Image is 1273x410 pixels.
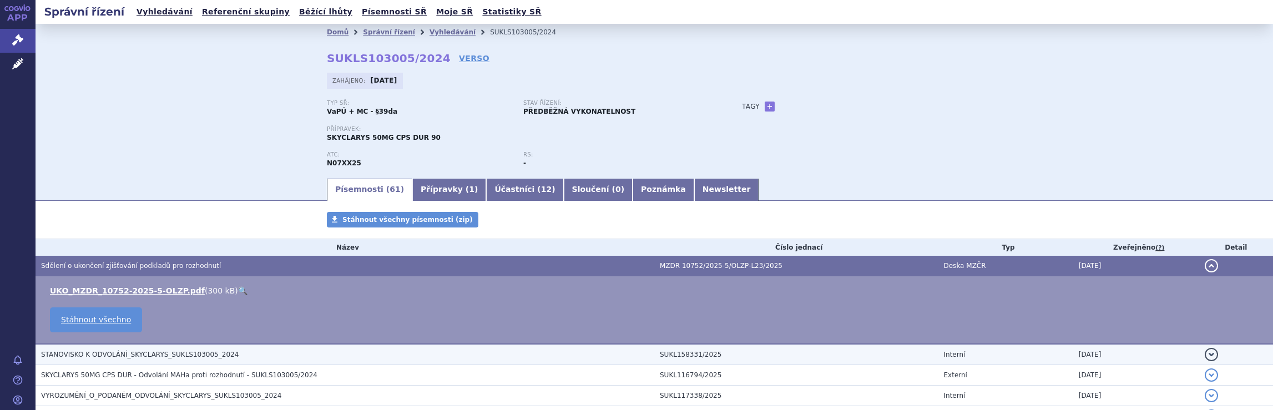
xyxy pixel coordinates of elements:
button: detail [1205,259,1218,272]
strong: OMAVELOXOLON [327,159,361,167]
span: Zahájeno: [332,76,367,85]
p: RS: [523,151,709,158]
strong: [DATE] [371,77,397,84]
span: Externí [944,371,967,379]
a: VERSO [459,53,489,64]
button: detail [1205,389,1218,402]
strong: SUKLS103005/2024 [327,52,451,65]
a: Stáhnout všechno [50,307,142,332]
button: detail [1205,348,1218,361]
a: + [765,102,775,112]
strong: VaPÚ + MC - §39da [327,108,397,115]
a: Newsletter [694,179,759,201]
button: detail [1205,368,1218,382]
a: Sloučení (0) [564,179,633,201]
a: Běžící lhůty [296,4,356,19]
a: Vyhledávání [133,4,196,19]
th: Název [36,239,654,256]
th: Typ [938,239,1073,256]
span: 61 [390,185,400,194]
td: SUKL117338/2025 [654,386,938,406]
a: Poznámka [633,179,694,201]
td: SUKL158331/2025 [654,344,938,365]
th: Detail [1199,239,1273,256]
td: [DATE] [1073,256,1199,276]
strong: - [523,159,526,167]
li: ( ) [50,285,1262,296]
a: UKO_MZDR_10752-2025-5-OLZP.pdf [50,286,205,295]
a: Písemnosti (61) [327,179,412,201]
span: Interní [944,351,966,358]
th: Zveřejněno [1073,239,1199,256]
span: 0 [615,185,621,194]
a: Účastníci (12) [486,179,563,201]
a: 🔍 [238,286,247,295]
strong: PŘEDBĚŽNÁ VYKONATELNOST [523,108,635,115]
a: Referenční skupiny [199,4,293,19]
td: SUKL116794/2025 [654,365,938,386]
abbr: (?) [1155,244,1164,252]
span: 12 [541,185,552,194]
th: Číslo jednací [654,239,938,256]
a: Správní řízení [363,28,415,36]
h3: Tagy [742,100,760,113]
td: [DATE] [1073,365,1199,386]
span: 1 [469,185,474,194]
a: Písemnosti SŘ [358,4,430,19]
p: Typ SŘ: [327,100,512,107]
a: Stáhnout všechny písemnosti (zip) [327,212,478,227]
a: Vyhledávání [430,28,476,36]
h2: Správní řízení [36,4,133,19]
a: Domů [327,28,348,36]
td: MZDR 10752/2025-5/OLZP-L23/2025 [654,256,938,276]
a: Statistiky SŘ [479,4,544,19]
span: 300 kB [208,286,235,295]
span: Interní [944,392,966,399]
a: Moje SŘ [433,4,476,19]
li: SUKLS103005/2024 [490,24,570,41]
p: ATC: [327,151,512,158]
span: Stáhnout všechny písemnosti (zip) [342,216,473,224]
span: Deska MZČR [944,262,986,270]
td: [DATE] [1073,386,1199,406]
p: Stav řízení: [523,100,709,107]
span: VYROZUMĚNÍ_O_PODANÉM_ODVOLÁNÍ_SKYCLARYS_SUKLS103005_2024 [41,392,281,399]
td: [DATE] [1073,344,1199,365]
span: SKYCLARYS 50MG CPS DUR 90 [327,134,441,141]
span: SKYCLARYS 50MG CPS DUR - Odvolání MAHa proti rozhodnutí - SUKLS103005/2024 [41,371,317,379]
span: Sdělení o ukončení zjišťování podkladů pro rozhodnutí [41,262,221,270]
p: Přípravek: [327,126,720,133]
a: Přípravky (1) [412,179,486,201]
span: STANOVISKO K ODVOLÁNÍ_SKYCLARYS_SUKLS103005_2024 [41,351,239,358]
